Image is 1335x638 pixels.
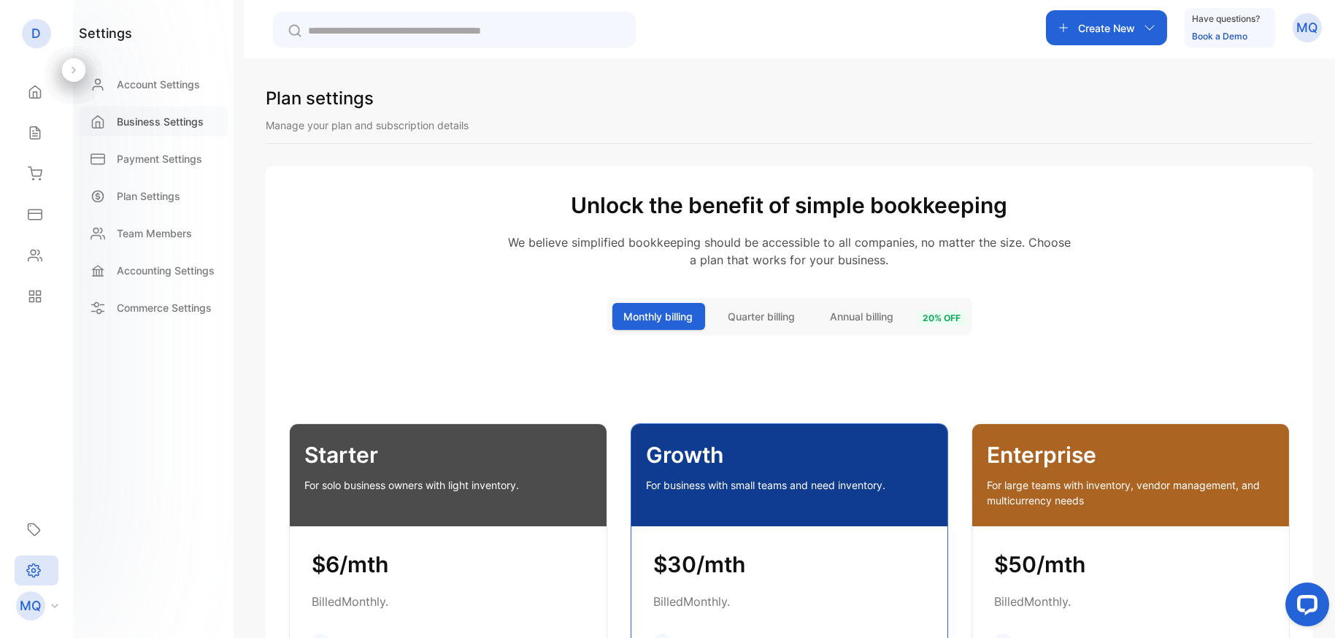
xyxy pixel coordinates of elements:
[117,114,204,129] p: Business Settings
[79,23,132,43] h1: settings
[117,300,212,315] p: Commerce Settings
[20,596,42,615] p: MQ
[79,107,228,137] a: Business Settings
[728,309,796,324] span: Quarter billing
[994,593,1267,610] p: Billed Monthly .
[917,311,967,325] span: 20 % off
[717,303,807,330] button: Quarter billing
[312,548,585,581] h1: $6/mth
[79,144,228,174] a: Payment Settings
[1274,577,1335,638] iframe: LiveChat chat widget
[117,226,192,241] p: Team Members
[79,69,228,99] a: Account Settings
[653,548,926,581] h1: $30/mth
[646,477,934,493] p: For business with small teams and need inventory.
[653,593,926,610] p: Billed Monthly .
[117,263,215,278] p: Accounting Settings
[819,303,906,330] button: Annual billing
[1192,31,1247,42] a: Book a Demo
[1297,18,1318,37] p: MQ
[1192,12,1260,26] p: Have questions?
[831,309,894,324] span: Annual billing
[117,188,180,204] p: Plan Settings
[304,477,592,493] p: For solo business owners with light inventory.
[289,234,1290,269] p: We believe simplified bookkeeping should be accessible to all companies, no matter the size. Choo...
[266,85,374,112] h1: Plan settings
[79,293,228,323] a: Commerce Settings
[312,593,585,610] p: Billed Monthly .
[1078,20,1135,36] p: Create New
[1046,10,1167,45] button: Create New
[117,77,200,92] p: Account Settings
[1293,10,1322,45] button: MQ
[994,548,1267,581] h1: $50/mth
[987,477,1274,508] p: For large teams with inventory, vendor management, and multicurrency needs
[32,24,42,43] p: D
[624,309,693,324] span: Monthly billing
[289,189,1290,222] h2: Unlock the benefit of simple bookkeeping
[79,218,228,248] a: Team Members
[304,439,592,472] p: Starter
[79,181,228,211] a: Plan Settings
[117,151,202,166] p: Payment Settings
[646,439,934,472] p: Growth
[266,118,1313,133] p: Manage your plan and subscription details
[612,303,705,330] button: Monthly billing
[987,439,1274,472] p: Enterprise
[79,255,228,285] a: Accounting Settings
